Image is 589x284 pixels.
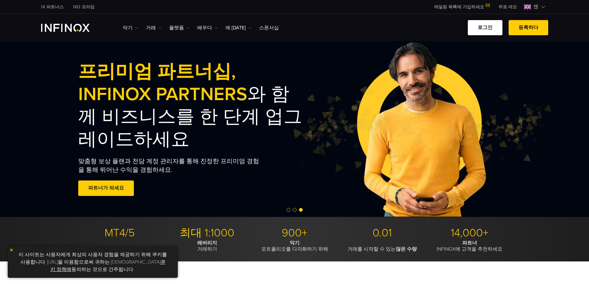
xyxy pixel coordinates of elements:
[73,4,95,10] font: IXO 프라임
[169,24,190,32] a: 플랫폼
[261,246,328,252] font: 포트폴리오를 다각화하기 위해
[180,226,234,239] font: 최대 1:1000
[509,20,548,35] a: 등록하다
[396,246,417,252] font: 많은 수량
[41,24,104,32] a: INFINOX 로고
[123,25,133,31] font: 악기
[105,226,135,239] font: MT4/5
[468,20,502,35] a: 로그인
[290,240,300,246] font: 악기
[169,25,184,31] font: 플랫폼
[451,226,489,239] font: 14,000+
[71,266,135,273] font: 동의하는 것으로 간주됩니다 .
[282,226,307,239] font: 900+
[519,24,538,31] font: 등록하다
[197,240,217,246] font: 레버리지
[68,4,99,10] a: 인피녹스
[225,24,251,32] a: 에 [DATE]
[19,252,167,265] font: 이 사이트는 사용자에게 최상의 사용자 경험을 제공하기 위해 쿠키를 사용합니다. [URL]을 이용함으로써 귀하는 [DEMOGRAPHIC_DATA]
[197,24,218,32] a: 배우다
[478,24,493,31] font: 로그인
[78,83,302,150] font: 와 함께 비즈니스를 한 단계 업그레이드하세요
[123,24,138,32] a: 악기
[348,246,396,252] font: 거래를 시작할 수 있는
[462,240,477,246] font: 파트너
[146,25,156,31] font: 거래
[259,25,279,31] font: 스폰서십
[533,4,538,10] font: 엔
[225,25,246,31] font: 에 [DATE]
[259,24,279,32] a: 스폰서십
[434,4,484,10] font: 메일링 목록에 가입하세요
[78,158,259,174] font: 맞춤형 보상 플랜과 전담 계정 관리자를 통해 진정한 프리미엄 경험을 통해 뛰어난 수익을 경험하세요.
[36,4,68,10] a: 인피녹스
[299,208,303,212] span: Go to slide 3
[41,4,64,10] font: IX 파트너스
[494,4,522,10] a: 인피녹스 메뉴
[197,246,217,252] font: 거래하기
[197,25,212,31] font: 배우다
[293,208,297,212] span: Go to slide 2
[146,24,161,32] a: 거래
[429,4,494,10] a: 메일링 목록에 가입하세요
[78,180,134,196] a: 파트너가 되세요
[437,246,502,252] font: INFINOX에 고객을 추천하세요
[78,61,247,105] font: 프리미엄 파트너십, INFINOX PARTNERS
[498,4,517,10] font: 무료 데모
[287,208,290,212] span: Go to slide 1
[88,185,124,191] font: 파트너가 되세요
[9,248,14,252] img: 노란색 닫기 아이콘
[373,226,392,239] font: 0.01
